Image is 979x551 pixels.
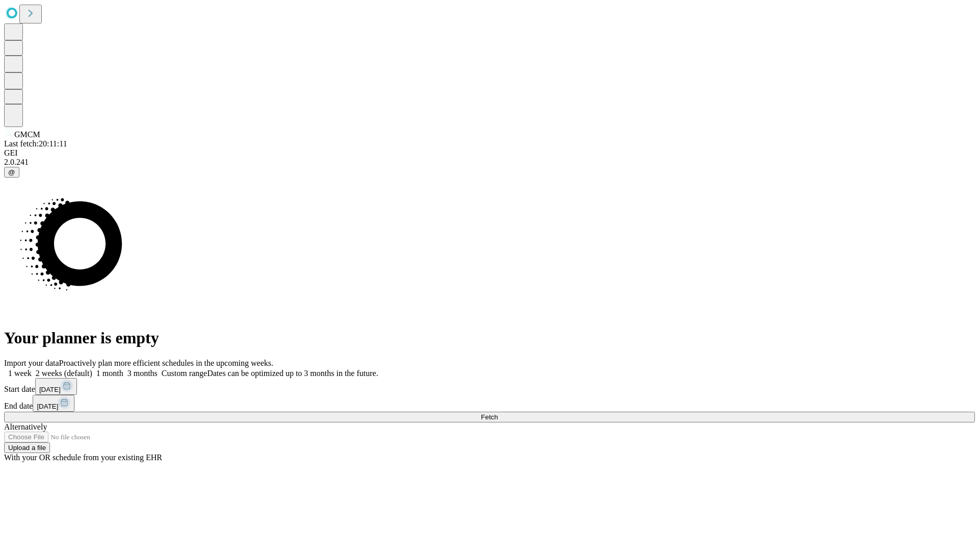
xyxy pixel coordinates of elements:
[4,148,975,158] div: GEI
[4,139,67,148] span: Last fetch: 20:11:11
[59,359,273,367] span: Proactively plan more efficient schedules in the upcoming weeks.
[4,329,975,347] h1: Your planner is empty
[4,359,59,367] span: Import your data
[4,453,162,462] span: With your OR schedule from your existing EHR
[39,386,61,393] span: [DATE]
[4,167,19,178] button: @
[481,413,498,421] span: Fetch
[35,378,77,395] button: [DATE]
[14,130,40,139] span: GMCM
[207,369,378,378] span: Dates can be optimized up to 3 months in the future.
[4,412,975,422] button: Fetch
[127,369,158,378] span: 3 months
[8,168,15,176] span: @
[4,395,975,412] div: End date
[4,158,975,167] div: 2.0.241
[4,442,50,453] button: Upload a file
[8,369,32,378] span: 1 week
[4,422,47,431] span: Alternatively
[162,369,207,378] span: Custom range
[4,378,975,395] div: Start date
[33,395,74,412] button: [DATE]
[37,403,58,410] span: [DATE]
[36,369,92,378] span: 2 weeks (default)
[96,369,123,378] span: 1 month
